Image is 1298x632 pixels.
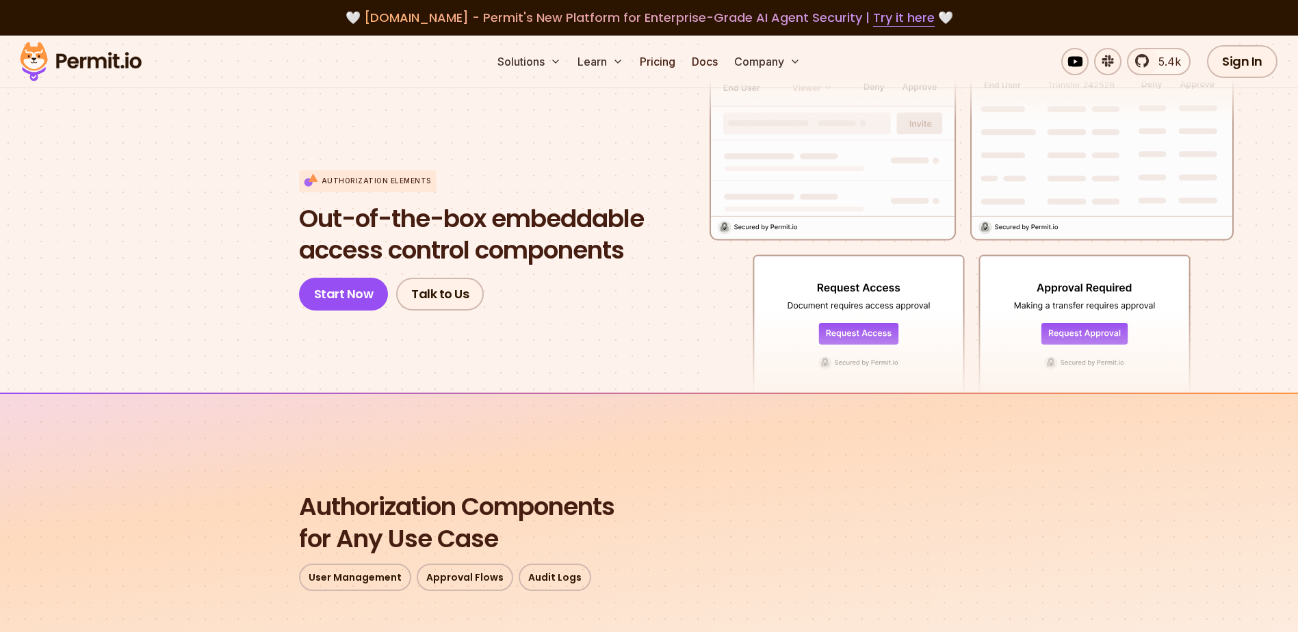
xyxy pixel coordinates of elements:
[519,564,591,591] a: Audit Logs
[299,203,644,235] span: Out-of-the-box embeddable
[14,38,148,85] img: Permit logo
[396,278,484,311] a: Talk to Us
[299,491,1000,523] span: Authorization Components
[322,176,431,186] p: Authorization Elements
[417,564,513,591] a: Approval Flows
[299,278,389,311] a: Start Now
[686,48,723,75] a: Docs
[299,203,644,267] h1: access control components
[299,491,1000,555] h2: for Any Use Case
[572,48,629,75] button: Learn
[1207,45,1277,78] a: Sign In
[634,48,681,75] a: Pricing
[729,48,806,75] button: Company
[33,8,1265,27] div: 🤍 🤍
[873,9,935,27] a: Try it here
[299,564,411,591] a: User Management
[1127,48,1191,75] a: 5.4k
[1150,53,1181,70] span: 5.4k
[492,48,567,75] button: Solutions
[364,9,935,26] span: [DOMAIN_NAME] - Permit's New Platform for Enterprise-Grade AI Agent Security |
